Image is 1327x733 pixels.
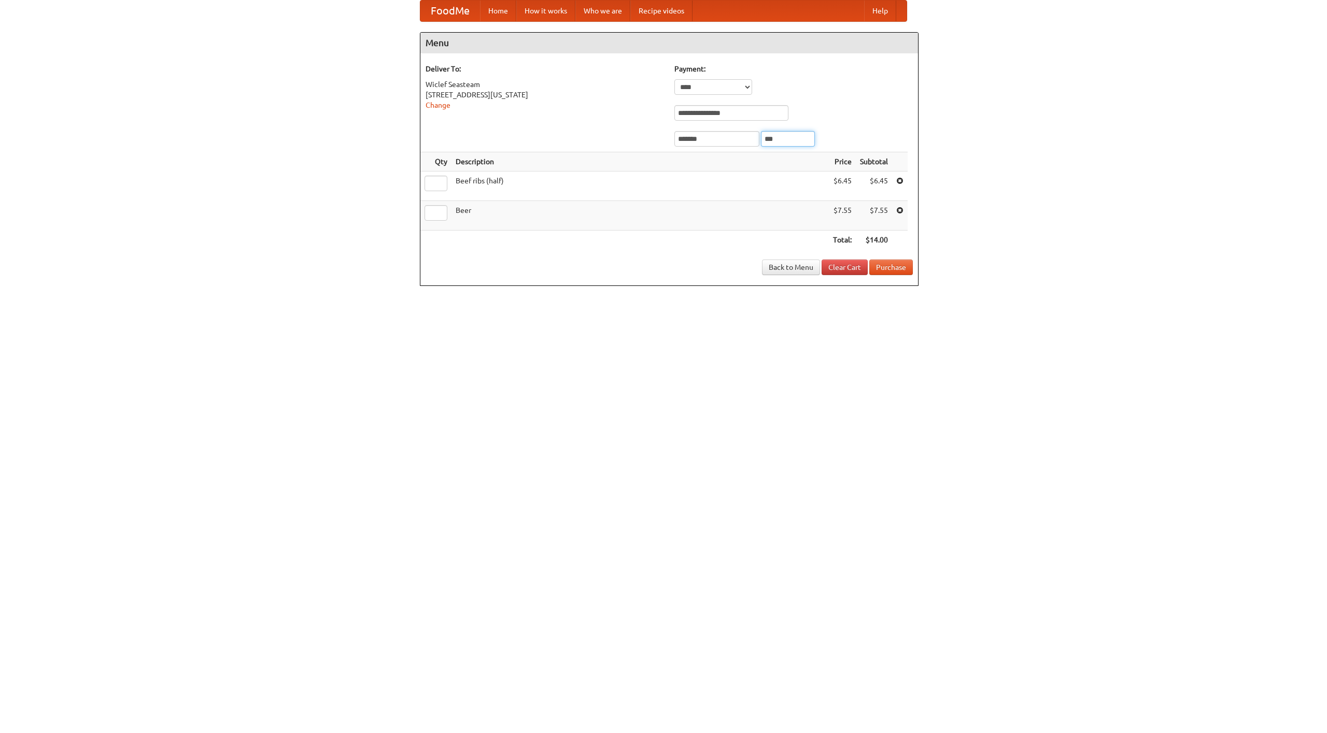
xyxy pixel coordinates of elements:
[869,260,913,275] button: Purchase
[480,1,516,21] a: Home
[856,231,892,250] th: $14.00
[630,1,693,21] a: Recipe videos
[451,171,829,201] td: Beef ribs (half)
[822,260,868,275] a: Clear Cart
[426,90,664,100] div: [STREET_ADDRESS][US_STATE]
[829,201,856,231] td: $7.55
[420,1,480,21] a: FoodMe
[426,101,450,109] a: Change
[420,33,918,53] h4: Menu
[575,1,630,21] a: Who we are
[674,64,913,74] h5: Payment:
[829,231,856,250] th: Total:
[426,64,664,74] h5: Deliver To:
[829,171,856,201] td: $6.45
[426,79,664,90] div: Wiclef Seasteam
[829,152,856,171] th: Price
[451,201,829,231] td: Beer
[856,152,892,171] th: Subtotal
[420,152,451,171] th: Qty
[451,152,829,171] th: Description
[856,201,892,231] td: $7.55
[864,1,896,21] a: Help
[762,260,820,275] a: Back to Menu
[856,171,892,201] td: $6.45
[516,1,575,21] a: How it works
